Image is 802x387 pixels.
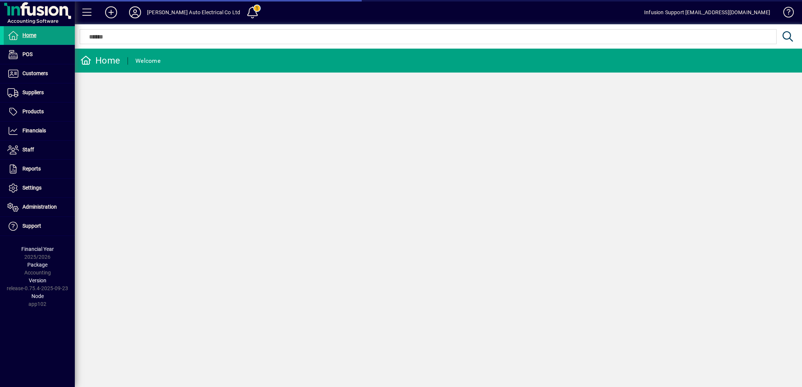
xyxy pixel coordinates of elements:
a: Support [4,217,75,236]
span: POS [22,51,33,57]
span: Version [29,277,46,283]
span: Suppliers [22,89,44,95]
span: Staff [22,147,34,153]
button: Add [99,6,123,19]
a: Administration [4,198,75,216]
span: Financials [22,128,46,133]
span: Package [27,262,48,268]
a: Financials [4,122,75,140]
div: Home [80,55,120,67]
span: Support [22,223,41,229]
span: Products [22,108,44,114]
span: Customers [22,70,48,76]
a: Knowledge Base [778,1,793,26]
a: Reports [4,160,75,178]
a: POS [4,45,75,64]
span: Home [22,32,36,38]
div: Welcome [135,55,160,67]
span: Reports [22,166,41,172]
div: Infusion Support [EMAIL_ADDRESS][DOMAIN_NAME] [644,6,770,18]
a: Staff [4,141,75,159]
span: Financial Year [21,246,54,252]
div: [PERSON_NAME] Auto Electrical Co Ltd [147,6,240,18]
span: Settings [22,185,42,191]
button: Profile [123,6,147,19]
span: Node [31,293,44,299]
a: Products [4,102,75,121]
a: Customers [4,64,75,83]
span: Administration [22,204,57,210]
a: Suppliers [4,83,75,102]
a: Settings [4,179,75,197]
